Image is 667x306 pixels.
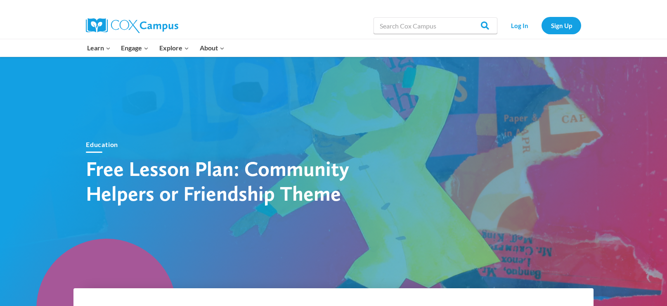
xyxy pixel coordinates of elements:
a: Sign Up [542,17,581,34]
span: Explore [159,43,189,53]
a: Log In [501,17,537,34]
span: Engage [121,43,149,53]
span: About [200,43,225,53]
h1: Free Lesson Plan: Community Helpers or Friendship Theme [86,156,375,206]
input: Search Cox Campus [374,17,497,34]
img: Cox Campus [86,18,178,33]
span: Learn [87,43,111,53]
a: Education [86,140,118,148]
nav: Secondary Navigation [501,17,581,34]
nav: Primary Navigation [82,39,229,57]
